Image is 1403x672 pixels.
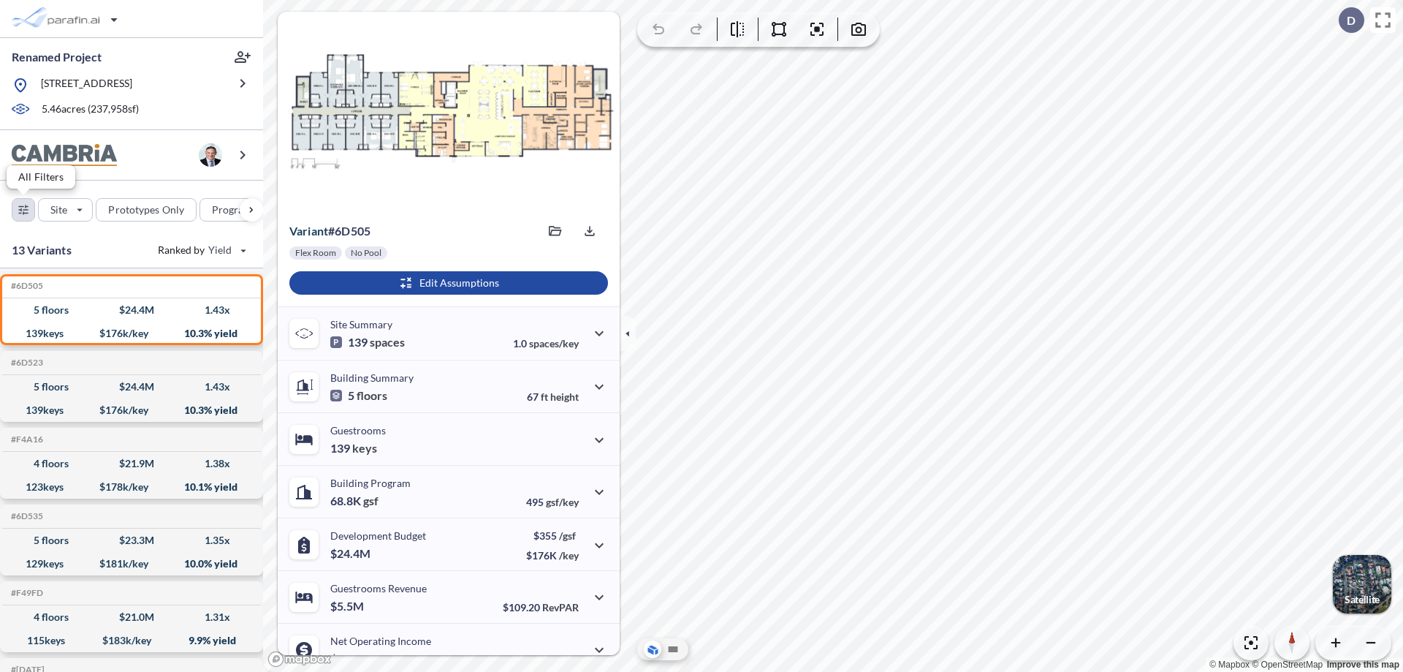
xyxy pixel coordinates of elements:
button: Prototypes Only [96,198,197,222]
p: $5.5M [330,599,366,614]
p: 495 [526,496,579,508]
p: Program [212,203,253,217]
p: D [1347,14,1356,27]
h5: Click to copy the code [8,511,43,521]
h5: Click to copy the code [8,588,43,598]
p: Edit Assumptions [419,276,499,290]
p: 5 [330,388,387,403]
p: $176K [526,549,579,562]
a: Mapbox homepage [267,651,332,668]
p: $355 [526,529,579,542]
p: All Filters [18,171,64,183]
p: Satellite [1345,594,1380,605]
p: Guestrooms Revenue [330,582,427,594]
a: Mapbox [1209,660,1250,670]
p: No Pool [351,247,381,259]
span: spaces [370,335,405,350]
button: Aerial View [644,641,661,658]
span: RevPAR [542,601,579,614]
p: 139 [330,335,405,350]
span: gsf/key [546,496,579,508]
p: Building Program [330,477,411,489]
span: Yield [208,243,232,257]
p: 68.8K [330,494,379,508]
button: Edit Assumptions [289,271,608,295]
p: Site Summary [330,318,392,331]
h5: Click to copy the code [8,358,43,368]
span: ft [541,390,548,403]
span: Variant [289,224,328,238]
p: 1.0 [513,337,579,350]
button: Program [199,198,278,222]
span: margin [547,654,579,666]
p: [STREET_ADDRESS] [41,76,132,94]
p: # 6d505 [289,224,370,238]
p: $2.5M [330,652,366,666]
p: 139 [330,441,377,456]
p: Renamed Project [12,49,102,65]
span: floors [357,388,387,403]
p: $109.20 [503,601,579,614]
p: Building Summary [330,371,414,384]
h5: Click to copy the code [8,281,43,291]
img: user logo [199,143,222,167]
p: Prototypes Only [108,203,184,217]
span: height [550,390,579,403]
button: Site [38,198,93,222]
h5: Click to copy the code [8,434,43,445]
img: Switcher Image [1333,555,1391,614]
p: Development Budget [330,529,426,542]
button: Site Plan [664,641,682,658]
p: $24.4M [330,546,373,561]
p: Guestrooms [330,424,386,437]
span: /gsf [559,529,576,542]
p: 5.46 acres ( 237,958 sf) [42,102,139,118]
p: Flex Room [295,247,336,259]
span: keys [352,441,377,456]
p: Net Operating Income [330,635,431,647]
img: BrandImage [12,144,117,167]
p: 45.0% [517,654,579,666]
p: 13 Variants [12,241,72,259]
span: spaces/key [529,337,579,350]
p: 67 [527,390,579,403]
span: gsf [363,494,379,508]
p: Site [50,203,67,217]
button: Ranked by Yield [146,238,256,262]
a: OpenStreetMap [1252,660,1323,670]
button: Switcher ImageSatellite [1333,555,1391,614]
a: Improve this map [1327,660,1399,670]
span: /key [559,549,579,562]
